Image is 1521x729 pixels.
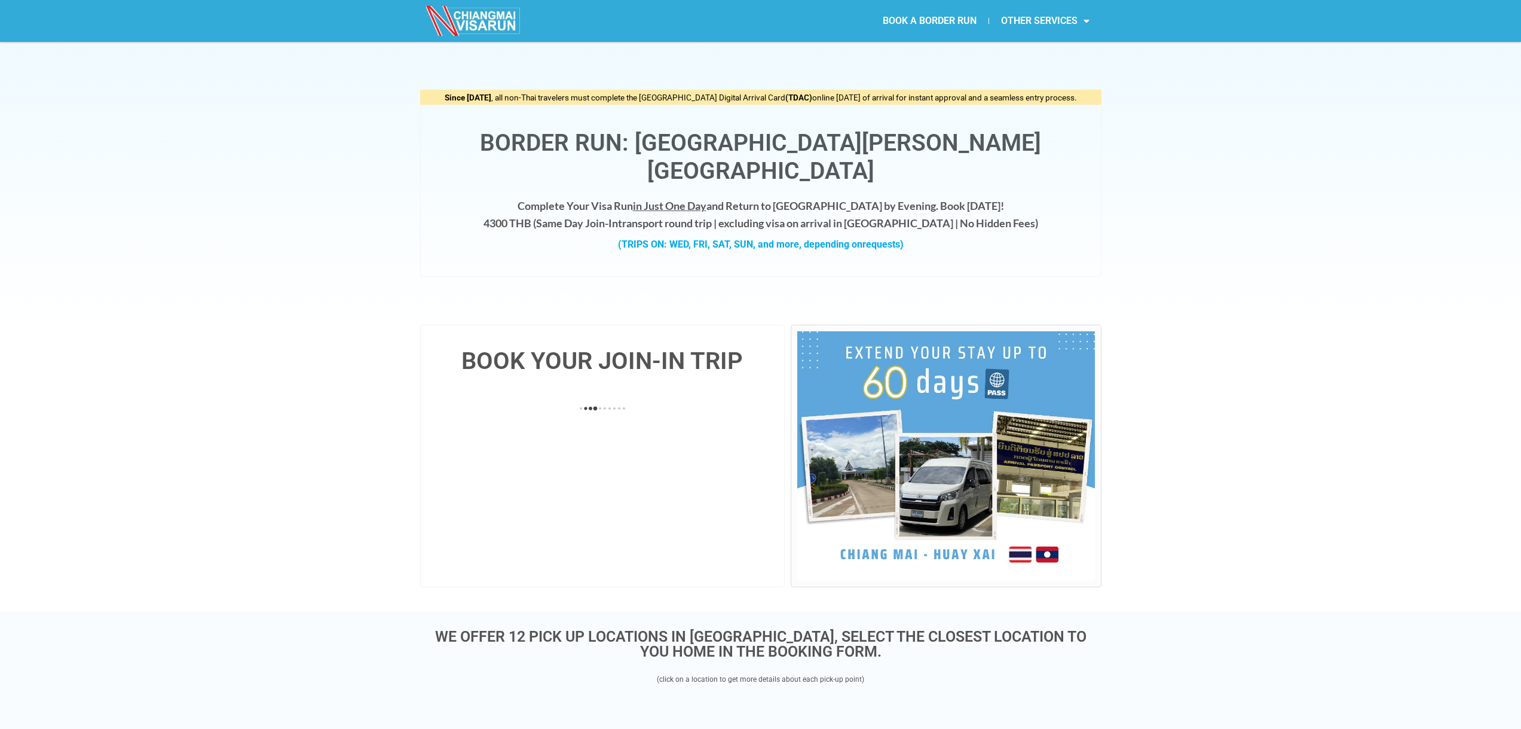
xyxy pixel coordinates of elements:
[871,7,989,35] a: BOOK A BORDER RUN
[445,93,1077,102] span: , all non-Thai travelers must complete the [GEOGRAPHIC_DATA] Digital Arrival Card online [DATE] o...
[657,675,864,684] span: (click on a location to get more details about each pick-up point)
[426,629,1095,659] h3: WE OFFER 12 PICK UP LOCATIONS IN [GEOGRAPHIC_DATA], SELECT THE CLOSEST LOCATION TO YOU HOME IN TH...
[433,129,1089,185] h1: Border Run: [GEOGRAPHIC_DATA][PERSON_NAME][GEOGRAPHIC_DATA]
[445,93,491,102] strong: Since [DATE]
[536,216,618,230] strong: Same Day Join-In
[862,239,904,250] span: requests)
[633,199,706,212] span: in Just One Day
[433,349,773,373] h4: BOOK YOUR JOIN-IN TRIP
[785,93,812,102] strong: (TDAC)
[989,7,1101,35] a: OTHER SERVICES
[618,239,904,250] strong: (TRIPS ON: WED, FRI, SAT, SUN, and more, depending on
[433,197,1089,232] h4: Complete Your Visa Run and Return to [GEOGRAPHIC_DATA] by Evening. Book [DATE]! 4300 THB ( transp...
[761,7,1101,35] nav: Menu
